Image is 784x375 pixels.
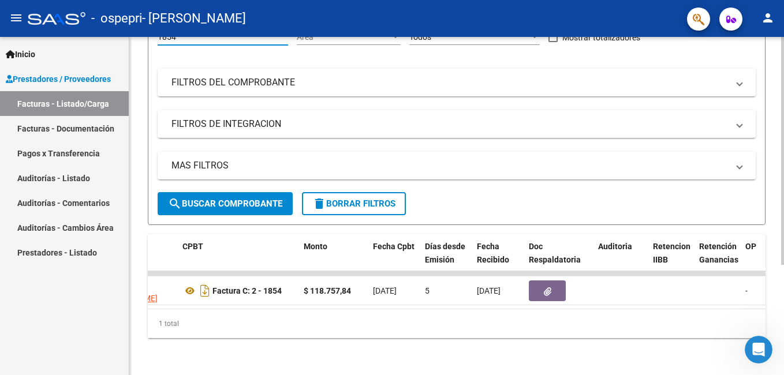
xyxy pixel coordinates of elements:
[212,286,282,295] strong: Factura C: 2 - 1854
[598,242,632,251] span: Auditoria
[695,234,741,285] datatable-header-cell: Retención Ganancias
[304,286,351,295] strong: $ 118.757,84
[304,242,327,251] span: Monto
[6,48,35,61] span: Inicio
[66,146,165,160] h2: No hay mensajes
[648,234,695,285] datatable-header-cell: Retencion IIBB
[472,234,524,285] datatable-header-cell: Fecha Recibido
[745,242,756,251] span: OP
[158,152,756,179] mat-expansion-panel-header: MAS FILTROS
[312,197,326,211] mat-icon: delete
[168,197,182,211] mat-icon: search
[562,31,640,44] span: Mostrar totalizadores
[529,242,581,264] span: Doc Respaldatoria
[425,242,465,264] span: Días desde Emisión
[373,286,397,295] span: [DATE]
[312,198,395,209] span: Borrar Filtros
[745,336,772,363] iframe: Intercom live chat
[115,269,231,315] button: Mensajes
[477,242,509,264] span: Fecha Recibido
[168,198,282,209] span: Buscar Comprobante
[373,242,415,251] span: Fecha Cpbt
[171,118,728,130] mat-panel-title: FILTROS DE INTEGRACION
[158,69,756,96] mat-expansion-panel-header: FILTROS DEL COMPROBANTE
[87,5,147,25] h1: Mensajes
[9,11,23,25] mat-icon: menu
[653,242,690,264] span: Retencion IIBB
[524,234,593,285] datatable-header-cell: Doc Respaldatoria
[699,242,738,264] span: Retención Ganancias
[745,286,748,295] span: -
[299,234,368,285] datatable-header-cell: Monto
[28,171,204,183] span: Los mensajes del equipo se mostrarán aquí
[171,159,728,172] mat-panel-title: MAS FILTROS
[477,286,501,295] span: [DATE]
[171,76,728,89] mat-panel-title: FILTROS DEL COMPROBANTE
[302,192,406,215] button: Borrar Filtros
[178,234,299,285] datatable-header-cell: CPBT
[158,110,756,138] mat-expansion-panel-header: FILTROS DE INTEGRACION
[49,234,182,257] button: Envíanos un mensaje
[158,192,293,215] button: Buscar Comprobante
[6,73,111,85] span: Prestadores / Proveedores
[182,242,203,251] span: CPBT
[425,286,430,295] span: 5
[593,234,648,285] datatable-header-cell: Auditoria
[47,298,68,306] span: Inicio
[148,309,766,338] div: 1 total
[91,6,142,31] span: - ospepri
[152,298,195,306] span: Mensajes
[203,5,223,25] div: Cerrar
[368,234,420,285] datatable-header-cell: Fecha Cpbt
[409,32,431,42] span: Todos
[420,234,472,285] datatable-header-cell: Días desde Emisión
[142,6,246,31] span: - [PERSON_NAME]
[197,282,212,300] i: Descargar documento
[761,11,775,25] mat-icon: person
